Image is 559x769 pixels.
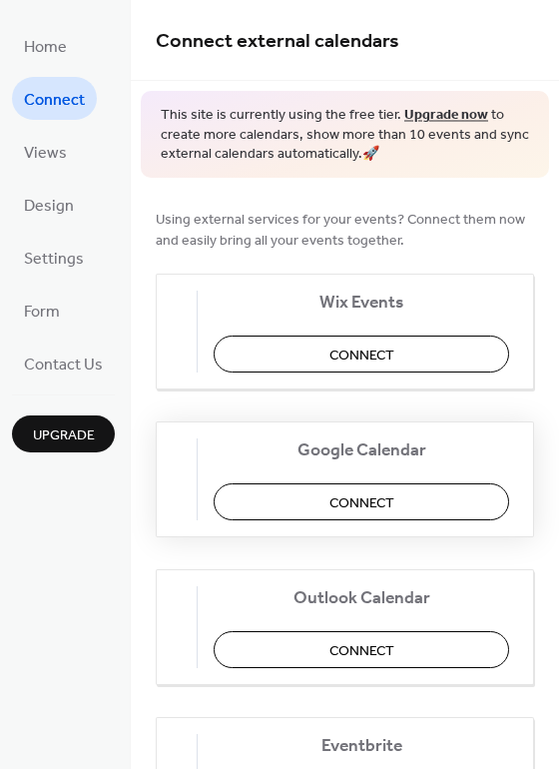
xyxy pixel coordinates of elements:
[214,587,509,608] span: Outlook Calendar
[214,439,509,460] span: Google Calendar
[24,244,84,275] span: Settings
[329,345,394,366] span: Connect
[156,22,399,61] span: Connect external calendars
[12,236,96,279] a: Settings
[161,106,529,165] span: This site is currently using the free tier. to create more calendars, show more than 10 events an...
[214,483,509,520] button: Connect
[33,425,95,446] span: Upgrade
[404,102,488,129] a: Upgrade now
[156,209,534,251] span: Using external services for your events? Connect them now and easily bring all your events together.
[24,32,67,63] span: Home
[214,631,509,668] button: Connect
[329,492,394,513] span: Connect
[24,191,74,222] span: Design
[12,77,97,120] a: Connect
[24,138,67,169] span: Views
[214,292,509,313] span: Wix Events
[12,183,86,226] a: Design
[214,336,509,373] button: Connect
[12,130,79,173] a: Views
[12,342,115,384] a: Contact Us
[214,735,509,756] span: Eventbrite
[12,415,115,452] button: Upgrade
[24,85,85,116] span: Connect
[329,640,394,661] span: Connect
[12,289,72,332] a: Form
[24,350,103,381] span: Contact Us
[12,24,79,67] a: Home
[24,297,60,328] span: Form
